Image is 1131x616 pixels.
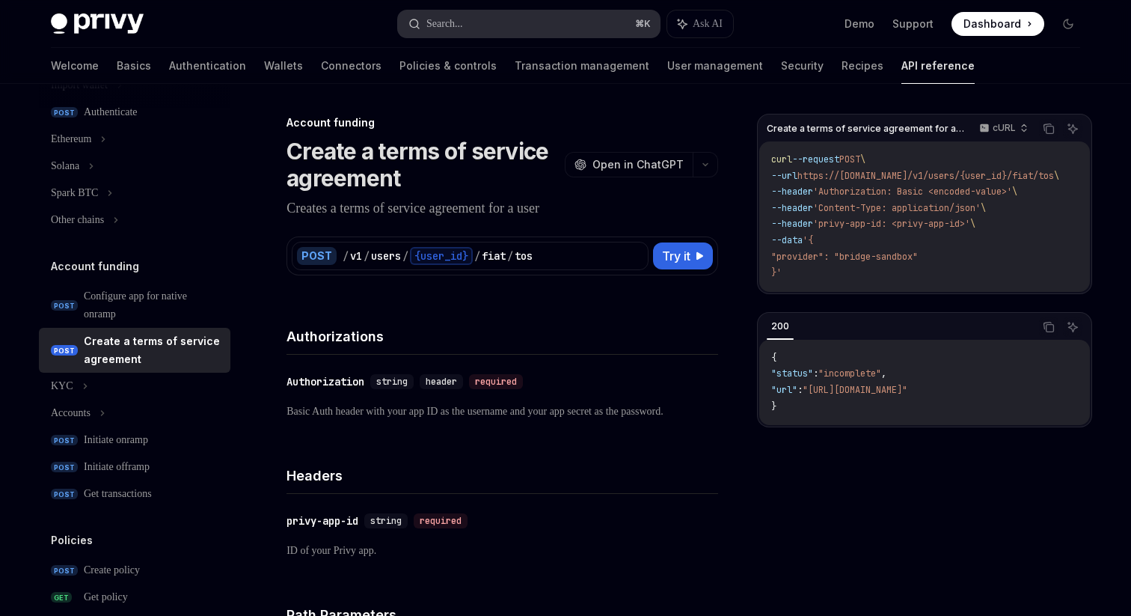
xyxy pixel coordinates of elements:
[507,248,513,263] div: /
[370,515,402,527] span: string
[414,513,468,528] div: required
[635,18,651,30] span: ⌘ K
[771,266,782,278] span: }'
[981,202,986,214] span: \
[426,376,457,388] span: header
[771,218,813,230] span: --header
[84,588,128,606] div: Get policy
[515,48,649,84] a: Transaction management
[51,565,78,576] span: POST
[39,557,230,584] a: POSTCreate policy
[813,186,1012,198] span: 'Authorization: Basic <encoded-value>'
[792,153,839,165] span: --request
[771,352,776,364] span: {
[84,485,152,503] div: Get transactions
[771,234,803,246] span: --data
[667,10,733,37] button: Ask AI
[1039,317,1058,337] button: Copy the contents from the code block
[797,384,803,396] span: :
[845,16,874,31] a: Demo
[901,48,975,84] a: API reference
[860,153,865,165] span: \
[39,454,230,481] a: POSTInitiate offramp
[39,481,230,507] a: POSTGet transactions
[813,202,981,214] span: 'Content-Type: application/json'
[951,12,1044,36] a: Dashboard
[51,48,99,84] a: Welcome
[842,48,883,84] a: Recipes
[117,48,151,84] a: Basics
[1056,12,1080,36] button: Toggle dark mode
[993,122,1016,134] p: cURL
[84,458,150,476] div: Initiate offramp
[771,368,813,379] span: "status"
[469,374,523,389] div: required
[286,403,718,421] p: Basic Auth header with your app ID as the username and your app secret as the password.
[1039,119,1058,138] button: Copy the contents from the code block
[286,466,718,486] h4: Headers
[39,283,230,328] a: POSTConfigure app for native onramp
[169,48,246,84] a: Authentication
[51,184,98,202] div: Spark BTC
[39,328,230,373] a: POSTCreate a terms of service agreement
[839,153,860,165] span: POST
[771,153,792,165] span: curl
[803,384,907,396] span: "[URL][DOMAIN_NAME]"
[286,326,718,347] h4: Authorizations
[84,561,140,579] div: Create policy
[39,584,230,611] a: GETGet policy
[482,248,506,263] div: fiat
[662,247,690,265] span: Try it
[474,248,480,263] div: /
[51,130,91,148] div: Ethereum
[410,247,473,265] div: {user_id}
[592,157,684,172] span: Open in ChatGPT
[51,13,144,34] img: dark logo
[767,123,965,135] span: Create a terms of service agreement for a user
[1012,186,1017,198] span: \
[286,198,718,219] p: Creates a terms of service agreement for a user
[1054,170,1059,182] span: \
[51,300,78,311] span: POST
[813,218,970,230] span: 'privy-app-id: <privy-app-id>'
[371,248,401,263] div: users
[51,404,91,422] div: Accounts
[818,368,881,379] span: "incomplete"
[1063,317,1082,337] button: Ask AI
[399,48,497,84] a: Policies & controls
[771,186,813,198] span: --header
[51,257,139,275] h5: Account funding
[515,248,533,263] div: tos
[771,202,813,214] span: --header
[286,513,358,528] div: privy-app-id
[971,116,1035,141] button: cURL
[350,248,362,263] div: v1
[286,115,718,130] div: Account funding
[51,462,78,473] span: POST
[963,16,1021,31] span: Dashboard
[771,400,776,412] span: }
[767,317,794,335] div: 200
[376,376,408,388] span: string
[84,332,221,368] div: Create a terms of service agreement
[693,16,723,31] span: Ask AI
[803,234,813,246] span: '{
[51,345,78,356] span: POST
[51,489,78,500] span: POST
[84,103,138,121] div: Authenticate
[51,531,93,549] h5: Policies
[813,368,818,379] span: :
[286,542,718,560] p: ID of your Privy app.
[881,368,886,379] span: ,
[771,251,918,263] span: "provider": "bridge-sandbox"
[892,16,934,31] a: Support
[398,10,660,37] button: Search...⌘K
[321,48,381,84] a: Connectors
[51,107,78,118] span: POST
[771,170,797,182] span: --url
[402,248,408,263] div: /
[51,435,78,446] span: POST
[39,99,230,126] a: POSTAuthenticate
[286,138,559,192] h1: Create a terms of service agreement
[84,287,221,323] div: Configure app for native onramp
